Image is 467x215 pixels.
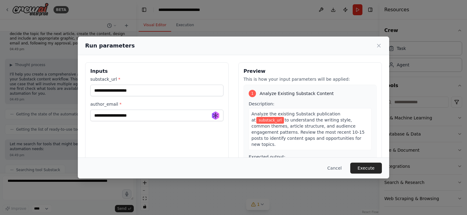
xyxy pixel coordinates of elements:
span: Description: [249,101,274,106]
label: author_email [90,101,223,107]
h3: Inputs [90,68,223,75]
span: to understand the writing style, common themes, article structure, and audience engagement patter... [251,118,365,147]
h2: Run parameters [85,41,135,50]
button: Cancel [323,163,347,174]
h3: Preview [244,68,377,75]
label: substack_url [90,76,223,82]
p: This is how your input parameters will be applied: [244,76,377,82]
span: Analyze Existing Substack Content [260,90,334,97]
span: Variable: substack_url [256,117,284,124]
div: 1 [249,90,256,97]
span: Expected output: [249,154,285,159]
span: Analyze the existing Substack publication at [251,111,340,122]
button: Execute [350,163,382,174]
